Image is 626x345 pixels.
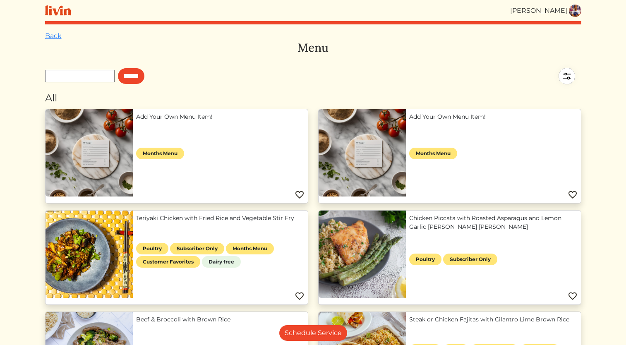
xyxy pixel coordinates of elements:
h3: Menu [45,41,581,55]
div: [PERSON_NAME] [510,6,567,16]
img: Favorite menu item [295,291,305,301]
a: Schedule Service [279,325,347,341]
a: Chicken Piccata with Roasted Asparagus and Lemon Garlic [PERSON_NAME] [PERSON_NAME] [409,214,578,231]
a: Steak or Chicken Fajitas with Cilantro Lime Brown Rice [409,315,578,324]
img: livin-logo-a0d97d1a881af30f6274990eb6222085a2533c92bbd1e4f22c21b4f0d0e3210c.svg [45,5,71,16]
img: a09e5bf7981c309b4c08df4bb44c4a4f [569,5,581,17]
div: All [45,91,581,105]
a: Beef & Broccoli with Brown Rice [136,315,305,324]
a: Add Your Own Menu Item! [409,113,578,121]
a: Add Your Own Menu Item! [136,113,305,121]
a: Back [45,32,62,40]
img: Favorite menu item [295,190,305,200]
img: filter-5a7d962c2457a2d01fc3f3b070ac7679cf81506dd4bc827d76cf1eb68fb85cd7.svg [552,62,581,91]
a: Teriyaki Chicken with Fried Rice and Vegetable Stir Fry [136,214,305,223]
img: Favorite menu item [568,190,578,200]
img: Favorite menu item [568,291,578,301]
